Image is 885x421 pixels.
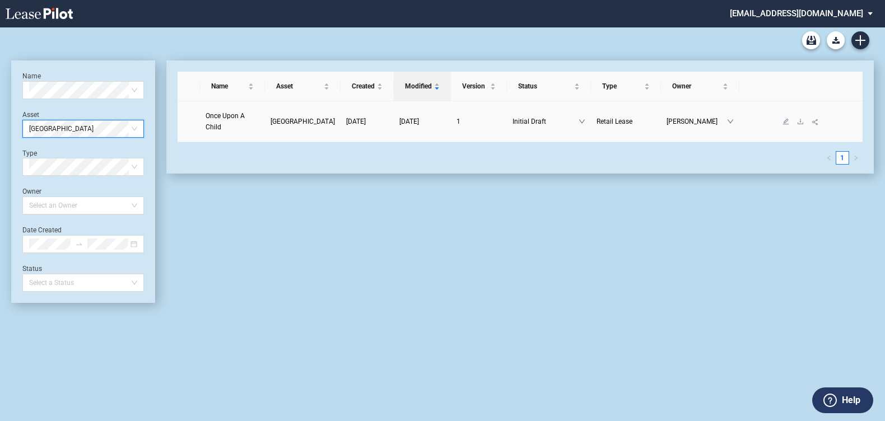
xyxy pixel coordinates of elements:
span: Sumter Square [29,120,137,137]
label: Owner [22,188,41,195]
th: Version [451,72,507,101]
span: Sumter Square [271,118,335,125]
th: Created [341,72,394,101]
span: Retail Lease [597,118,632,125]
span: download [797,118,804,125]
a: Once Upon A Child [206,110,259,133]
md-menu: Download Blank Form List [823,31,848,49]
label: Type [22,149,37,157]
a: Create new document [851,31,869,49]
button: Download Blank Form [827,31,845,49]
li: Next Page [849,151,863,165]
span: [DATE] [399,118,419,125]
th: Modified [394,72,451,101]
label: Help [842,393,860,408]
th: Name [200,72,265,101]
a: edit [779,118,793,125]
span: swap-right [75,240,83,248]
li: Previous Page [822,151,836,165]
button: left [822,151,836,165]
th: Status [507,72,591,101]
span: Created [352,81,375,92]
span: 1 [457,118,460,125]
th: Owner [661,72,739,101]
span: [PERSON_NAME] [667,116,727,127]
span: share-alt [812,118,819,126]
span: Type [602,81,642,92]
span: Initial Draft [513,116,579,127]
label: Name [22,72,41,80]
label: Date Created [22,226,62,234]
a: 1 [457,116,501,127]
span: right [853,155,859,161]
span: edit [782,118,789,125]
button: Help [812,387,873,413]
li: 1 [836,151,849,165]
th: Type [591,72,661,101]
a: 1 [836,152,849,164]
th: Asset [265,72,341,101]
a: [DATE] [346,116,388,127]
span: down [727,118,734,125]
span: Once Upon A Child [206,112,245,131]
button: right [849,151,863,165]
label: Status [22,265,42,273]
label: Asset [22,111,39,119]
span: Owner [672,81,720,92]
span: Name [211,81,246,92]
a: [DATE] [399,116,445,127]
a: Archive [802,31,820,49]
span: down [579,118,585,125]
span: Version [462,81,488,92]
span: left [826,155,832,161]
span: to [75,240,83,248]
a: [GEOGRAPHIC_DATA] [271,116,335,127]
span: Asset [276,81,322,92]
a: Retail Lease [597,116,655,127]
span: [DATE] [346,118,366,125]
span: Modified [405,81,432,92]
span: Status [518,81,572,92]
